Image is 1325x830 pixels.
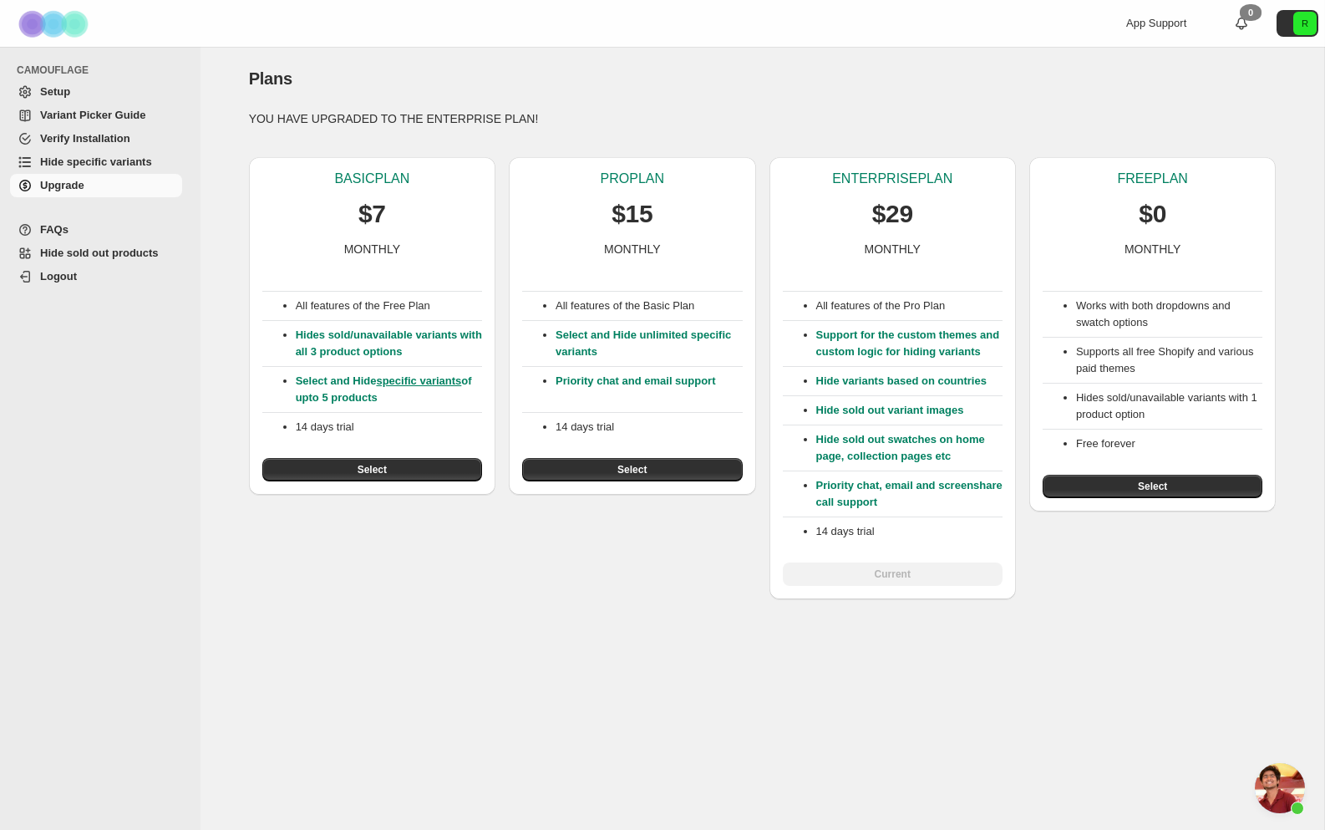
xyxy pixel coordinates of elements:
p: PRO PLAN [601,171,664,187]
p: Hides sold/unavailable variants with all 3 product options [296,327,482,360]
p: $29 [872,197,913,231]
p: 14 days trial [816,523,1003,540]
span: Verify Installation [40,132,130,145]
span: Logout [40,270,77,283]
span: Select [1138,480,1167,493]
p: Priority chat and email support [556,373,742,406]
p: MONTHLY [344,241,400,257]
a: 0 [1233,15,1250,32]
a: Hide specific variants [10,150,182,174]
p: FREE PLAN [1117,171,1187,187]
p: $15 [612,197,652,231]
p: All features of the Free Plan [296,298,482,314]
p: Hide sold out swatches on home page, collection pages etc [816,431,1003,465]
text: R [1302,18,1308,28]
a: Logout [10,265,182,288]
img: Camouflage [13,1,97,47]
a: FAQs [10,218,182,242]
p: $7 [358,197,386,231]
span: Setup [40,85,70,98]
p: 14 days trial [556,419,742,435]
span: Select [358,463,387,476]
p: MONTHLY [604,241,660,257]
span: FAQs [40,223,69,236]
p: MONTHLY [1124,241,1180,257]
p: 14 days trial [296,419,482,435]
p: Support for the custom themes and custom logic for hiding variants [816,327,1003,360]
p: All features of the Pro Plan [816,298,1003,314]
span: Hide sold out products [40,247,159,259]
span: Upgrade [40,179,84,191]
p: ENTERPRISE PLAN [832,171,952,187]
p: Priority chat, email and screenshare call support [816,477,1003,511]
span: Plans [249,69,292,88]
button: Avatar with initials R [1277,10,1318,37]
li: Supports all free Shopify and various paid themes [1076,344,1262,377]
button: Select [262,458,482,481]
button: Select [522,458,742,481]
span: Hide specific variants [40,155,152,168]
a: Hide sold out products [10,242,182,265]
span: Select [617,463,647,476]
span: Variant Picker Guide [40,109,145,121]
p: $0 [1139,197,1166,231]
p: Hide sold out variant images [816,402,1003,419]
li: Free forever [1076,435,1262,452]
span: Avatar with initials R [1293,12,1317,35]
a: Variant Picker Guide [10,104,182,127]
li: Works with both dropdowns and swatch options [1076,298,1262,331]
span: CAMOUFLAGE [17,64,189,77]
p: BASIC PLAN [334,171,409,187]
a: Verify Installation [10,127,182,150]
p: Hide variants based on countries [816,373,1003,390]
div: Chat öffnen [1255,763,1305,813]
p: Select and Hide unlimited specific variants [556,327,742,360]
p: MONTHLY [865,241,921,257]
button: Select [1043,475,1262,498]
p: Select and Hide of upto 5 products [296,373,482,406]
a: specific variants [376,374,461,387]
p: All features of the Basic Plan [556,298,742,314]
span: App Support [1126,17,1186,29]
a: Upgrade [10,174,182,197]
a: Setup [10,80,182,104]
li: Hides sold/unavailable variants with 1 product option [1076,390,1262,423]
p: YOU HAVE UPGRADED TO THE ENTERPRISE PLAN! [249,110,1277,127]
div: 0 [1240,4,1262,21]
